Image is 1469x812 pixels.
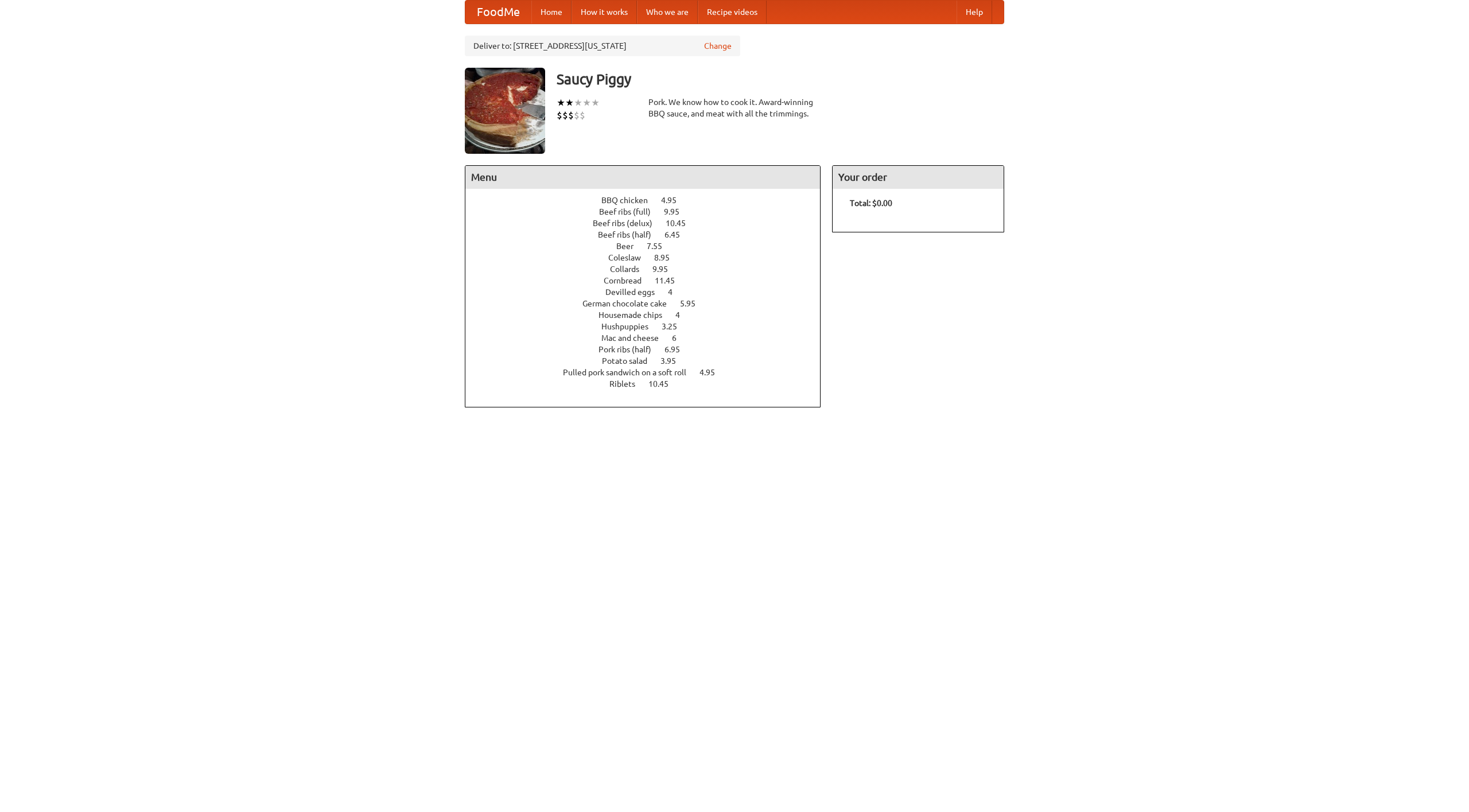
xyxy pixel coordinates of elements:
a: Cornbread 11.45 [604,276,696,285]
a: Housemade chips 4 [599,310,701,320]
span: 4.95 [699,368,726,377]
span: Devilled eggs [605,287,666,297]
h3: Saucy Piggy [557,68,1004,91]
li: $ [557,109,562,122]
a: Beer 7.55 [616,242,683,251]
span: 9.95 [664,207,691,216]
span: Beef ribs (half) [598,230,663,239]
span: 10.45 [648,379,680,388]
a: Beef ribs (full) 9.95 [599,207,701,216]
span: 10.45 [666,219,697,228]
span: Beer [616,242,645,251]
span: Housemade chips [599,310,674,320]
a: Collards 9.95 [610,265,689,274]
a: FoodMe [465,1,531,24]
div: Pork. We know how to cook it. Award-winning BBQ sauce, and meat with all the trimmings. [648,96,821,119]
li: ★ [557,96,565,109]
li: ★ [574,96,582,109]
span: 6.95 [664,345,691,354]
li: $ [568,109,574,122]
a: Change [704,40,732,52]
span: Collards [610,265,651,274]
span: 3.95 [660,356,687,366]
a: Beef ribs (delux) 10.45 [593,219,707,228]
a: Home [531,1,572,24]
span: 11.45 [655,276,686,285]
span: Pulled pork sandwich on a soft roll [563,368,698,377]
span: Hushpuppies [601,322,660,331]
a: Pulled pork sandwich on a soft roll 4.95 [563,368,736,377]
span: 4 [675,310,691,320]
span: 5.95 [680,299,707,308]
li: ★ [565,96,574,109]
span: 8.95 [654,253,681,262]
h4: Menu [465,166,820,189]
span: Mac and cheese [601,333,670,343]
span: Pork ribs (half) [599,345,663,354]
li: $ [580,109,585,122]
span: 3.25 [662,322,689,331]
a: Who we are [637,1,698,24]
span: 4 [668,287,684,297]
a: Riblets 10.45 [609,379,690,388]
span: 6 [672,333,688,343]
span: Riblets [609,379,647,388]
span: Beef ribs (full) [599,207,662,216]
a: German chocolate cake 5.95 [582,299,717,308]
span: Potato salad [602,356,659,366]
span: BBQ chicken [601,196,659,205]
a: Pork ribs (half) 6.95 [599,345,701,354]
a: Coleslaw 8.95 [608,253,691,262]
span: Coleslaw [608,253,652,262]
a: Devilled eggs 4 [605,287,694,297]
li: ★ [591,96,600,109]
span: German chocolate cake [582,299,678,308]
a: Recipe videos [698,1,767,24]
a: Mac and cheese 6 [601,333,698,343]
a: BBQ chicken 4.95 [601,196,698,205]
b: Total: $0.00 [850,199,892,208]
span: Cornbread [604,276,653,285]
a: Hushpuppies 3.25 [601,322,698,331]
span: 9.95 [652,265,679,274]
a: How it works [572,1,637,24]
span: 4.95 [661,196,688,205]
h4: Your order [833,166,1004,189]
li: ★ [582,96,591,109]
span: 7.55 [647,242,674,251]
li: $ [562,109,568,122]
span: 6.45 [664,230,691,239]
a: Beef ribs (half) 6.45 [598,230,701,239]
li: $ [574,109,580,122]
span: Beef ribs (delux) [593,219,664,228]
img: angular.jpg [465,68,545,154]
div: Deliver to: [STREET_ADDRESS][US_STATE] [465,36,740,56]
a: Potato salad 3.95 [602,356,697,366]
a: Help [957,1,992,24]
